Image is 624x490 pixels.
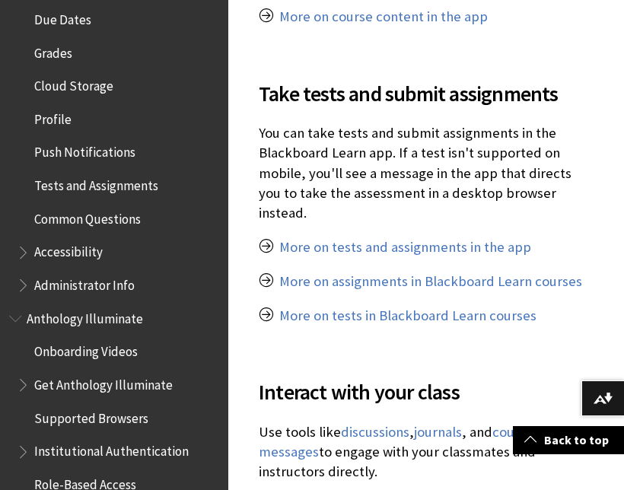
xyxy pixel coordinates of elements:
a: Back to top [513,426,624,454]
span: Take tests and submit assignments [259,78,594,110]
a: discussions [341,423,409,441]
span: Profile [34,107,72,127]
span: Tests and Assignments [34,173,158,193]
span: Cloud Storage [34,73,113,94]
span: Accessibility [34,240,103,260]
a: More on assignments in Blackboard Learn courses [279,272,582,291]
span: Interact with your class [259,376,594,408]
a: More on tests in Blackboard Learn courses [279,307,536,325]
a: course messages [259,423,533,461]
span: Get Anthology Illuminate [34,372,173,393]
span: Common Questions [34,206,141,227]
p: Use tools like , , and to engage with your classmates and instructors directly. [259,422,594,482]
span: Onboarding Videos [34,339,138,360]
a: More on tests and assignments in the app [279,238,531,256]
span: Grades [34,40,72,61]
span: Due Dates [34,7,91,27]
a: More on course content in the app [279,8,488,26]
span: Anthology Illuminate [27,306,143,326]
span: Supported Browsers [34,406,148,426]
span: Administrator Info [34,272,135,293]
a: journals [414,423,462,441]
span: Push Notifications [34,140,135,161]
span: Institutional Authentication [34,439,189,460]
p: You can take tests and submit assignments in the Blackboard Learn app. If a test isn't supported ... [259,123,594,223]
